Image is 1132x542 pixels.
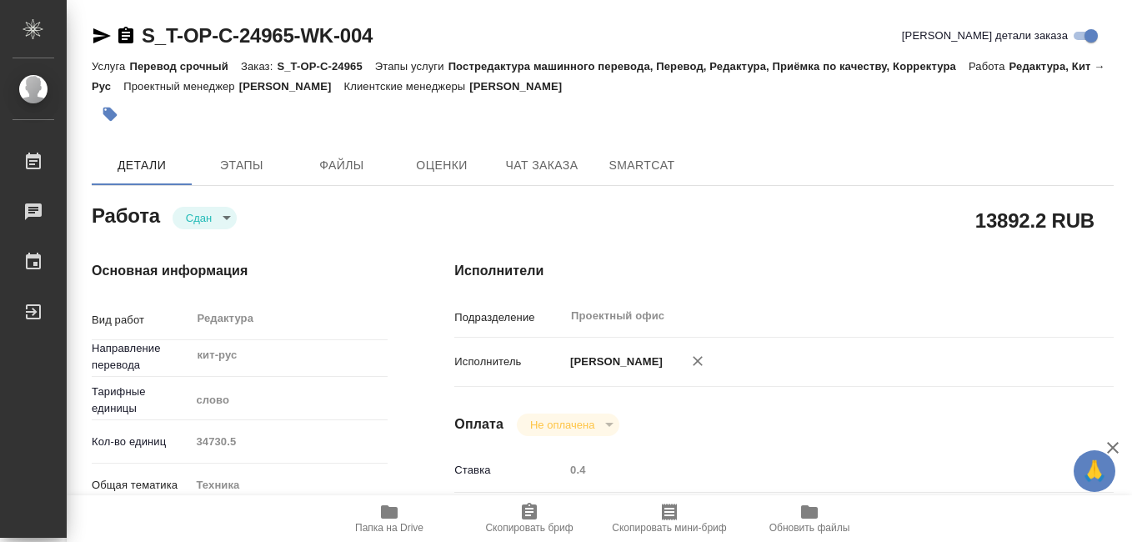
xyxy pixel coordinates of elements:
[92,477,190,494] p: Общая тематика
[1074,450,1115,492] button: 🙏
[355,522,423,534] span: Папка на Drive
[602,155,682,176] span: SmartCat
[92,384,190,417] p: Тарифные единицы
[123,80,238,93] p: Проектный менеджер
[92,96,128,133] button: Добавить тэг
[142,24,373,47] a: S_T-OP-C-24965-WK-004
[102,155,182,176] span: Детали
[375,60,448,73] p: Этапы услуги
[612,522,726,534] span: Скопировать мини-бриф
[969,60,1009,73] p: Работа
[448,60,969,73] p: Постредактура машинного перевода, Перевод, Редактура, Приёмка по качеству, Корректура
[190,386,388,414] div: слово
[564,354,663,370] p: [PERSON_NAME]
[454,309,564,326] p: Подразделение
[190,471,388,499] div: Техника
[92,26,112,46] button: Скопировать ссылку для ЯМессенджера
[129,60,241,73] p: Перевод срочный
[344,80,470,93] p: Клиентские менеджеры
[454,354,564,370] p: Исполнитель
[502,155,582,176] span: Чат заказа
[454,414,503,434] h4: Оплата
[975,206,1094,234] h2: 13892.2 RUB
[190,429,388,454] input: Пустое поле
[459,495,599,542] button: Скопировать бриф
[769,522,850,534] span: Обновить файлы
[599,495,739,542] button: Скопировать мини-бриф
[92,261,388,281] h4: Основная информация
[469,80,574,93] p: [PERSON_NAME]
[202,155,282,176] span: Этапы
[92,340,190,374] p: Направление перевода
[173,207,237,229] div: Сдан
[241,60,277,73] p: Заказ:
[239,80,344,93] p: [PERSON_NAME]
[92,60,129,73] p: Услуга
[92,434,190,450] p: Кол-во единиц
[564,458,1059,482] input: Пустое поле
[92,312,190,329] p: Вид работ
[319,495,459,542] button: Папка на Drive
[679,343,716,379] button: Удалить исполнителя
[525,418,599,432] button: Не оплачена
[485,522,573,534] span: Скопировать бриф
[181,211,217,225] button: Сдан
[302,155,382,176] span: Файлы
[92,199,160,229] h2: Работа
[902,28,1068,44] span: [PERSON_NAME] детали заказа
[454,261,1114,281] h4: Исполнители
[517,414,619,436] div: Сдан
[454,462,564,479] p: Ставка
[402,155,482,176] span: Оценки
[277,60,374,73] p: S_T-OP-C-24965
[116,26,136,46] button: Скопировать ссылку
[739,495,879,542] button: Обновить файлы
[1080,454,1109,489] span: 🙏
